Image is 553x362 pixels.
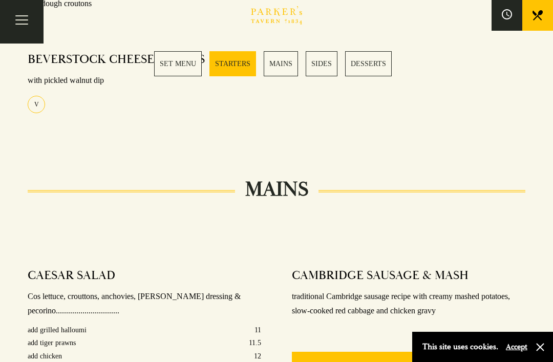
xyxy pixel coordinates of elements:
a: 1 / 5 [154,51,202,76]
p: add tiger prawns [28,336,76,349]
button: Close and accept [535,342,545,352]
h4: CAESAR SALAD [28,268,115,283]
a: 5 / 5 [345,51,392,76]
p: Cos lettuce, crouttons, anchovies, [PERSON_NAME] dressing & pecorino............................... [28,289,261,319]
div: V [28,96,45,113]
p: add grilled halloumi [28,324,87,336]
a: 2 / 5 [209,51,256,76]
p: 11.5 [249,336,261,349]
h2: MAINS [235,177,318,202]
button: Accept [506,342,527,352]
p: traditional Cambridge sausage recipe with creamy mashed potatoes, slow-cooked red cabbage and chi... [292,289,525,319]
p: 11 [254,324,261,336]
a: 4 / 5 [306,51,337,76]
p: This site uses cookies. [422,339,498,354]
h4: CAMBRIDGE SAUSAGE & MASH [292,268,469,283]
a: 3 / 5 [264,51,298,76]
